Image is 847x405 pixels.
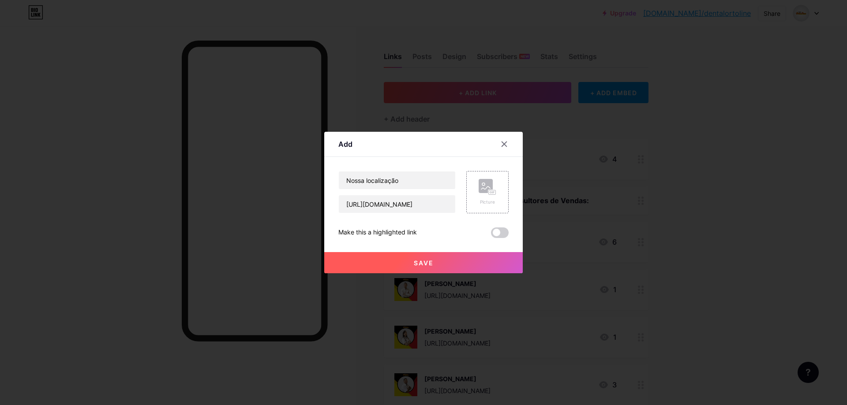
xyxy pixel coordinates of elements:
input: URL [339,195,455,213]
button: Save [324,252,523,273]
div: Make this a highlighted link [338,227,417,238]
input: Title [339,171,455,189]
div: Picture [479,199,496,205]
div: Add [338,139,352,149]
span: Save [414,259,434,267]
